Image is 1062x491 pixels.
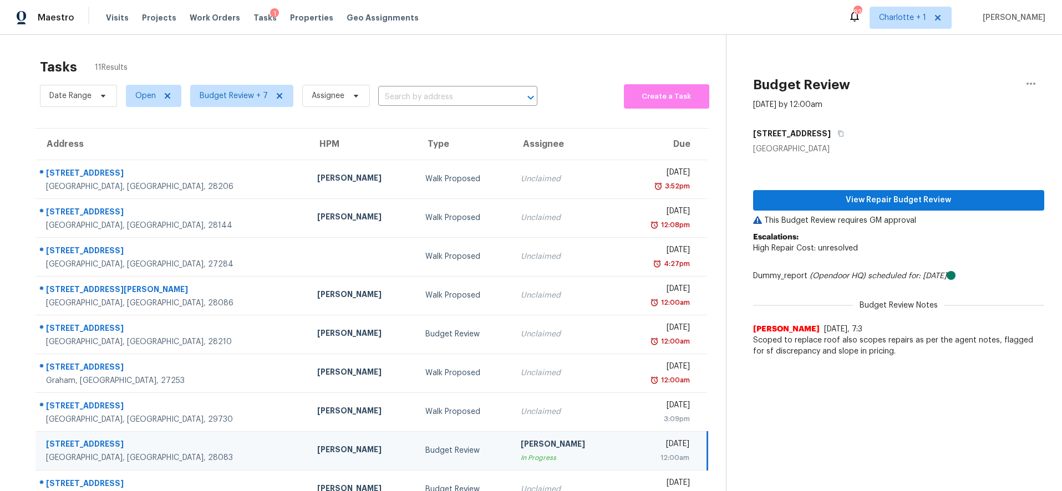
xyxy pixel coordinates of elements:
div: In Progress [521,452,611,463]
div: Unclaimed [521,367,611,379]
div: 12:08pm [659,219,690,231]
div: [DATE] [629,400,690,413]
div: [DATE] by 12:00am [753,99,822,110]
div: Walk Proposed [425,212,504,223]
span: Assignee [312,90,344,101]
div: 12:00am [659,297,690,308]
span: Tasks [253,14,277,22]
div: [GEOGRAPHIC_DATA], [GEOGRAPHIC_DATA], 28206 [46,181,299,192]
span: [PERSON_NAME] [753,324,820,335]
span: [PERSON_NAME] [978,12,1045,23]
div: Unclaimed [521,290,611,301]
div: 12:00am [659,375,690,386]
span: Create a Task [629,90,703,103]
span: Visits [106,12,129,23]
th: HPM [308,129,416,160]
div: 3:09pm [629,413,690,424]
div: [STREET_ADDRESS] [46,438,299,452]
span: Budget Review + 7 [200,90,268,101]
div: Unclaimed [521,329,611,340]
div: Walk Proposed [425,290,504,301]
div: [STREET_ADDRESS][PERSON_NAME] [46,284,299,298]
div: 82 [853,7,861,18]
div: Dummy_report [753,270,1045,282]
div: [PERSON_NAME] [521,438,611,452]
img: Overdue Alarm Icon [650,219,659,231]
div: Graham, [GEOGRAPHIC_DATA], 27253 [46,375,299,386]
span: High Repair Cost: unresolved [753,244,858,252]
span: Open [135,90,156,101]
div: [PERSON_NAME] [317,172,408,186]
th: Address [35,129,308,160]
div: [PERSON_NAME] [317,444,408,458]
div: [GEOGRAPHIC_DATA], [GEOGRAPHIC_DATA], 28086 [46,298,299,309]
div: Unclaimed [521,212,611,223]
div: [PERSON_NAME] [317,211,408,225]
div: [DATE] [629,167,690,181]
span: Geo Assignments [347,12,419,23]
div: [STREET_ADDRESS] [46,323,299,336]
img: Overdue Alarm Icon [650,336,659,347]
div: [STREET_ADDRESS] [46,167,299,181]
div: 12:00am [659,336,690,347]
div: Unclaimed [521,406,611,417]
div: [GEOGRAPHIC_DATA], [GEOGRAPHIC_DATA], 28083 [46,452,299,463]
div: 12:00am [629,452,689,463]
i: (Opendoor HQ) [810,272,866,280]
div: [PERSON_NAME] [317,328,408,341]
img: Overdue Alarm Icon [650,297,659,308]
div: [DATE] [629,361,690,375]
b: Escalations: [753,233,799,241]
span: Maestro [38,12,74,23]
h2: Budget Review [753,79,850,90]
div: [PERSON_NAME] [317,289,408,303]
div: 3:52pm [663,181,690,192]
div: [DATE] [629,477,690,491]
h2: Tasks [40,62,77,73]
h5: [STREET_ADDRESS] [753,128,831,139]
div: [GEOGRAPHIC_DATA], [GEOGRAPHIC_DATA], 28144 [46,220,299,231]
span: View Repair Budget Review [762,193,1036,207]
img: Overdue Alarm Icon [653,258,662,269]
div: Walk Proposed [425,251,504,262]
div: Walk Proposed [425,406,504,417]
span: 11 Results [95,62,128,73]
span: Work Orders [190,12,240,23]
span: Charlotte + 1 [879,12,926,23]
input: Search by address [378,89,506,106]
div: [DATE] [629,283,690,297]
button: Create a Task [624,84,709,109]
th: Type [416,129,512,160]
span: Date Range [49,90,92,101]
div: [GEOGRAPHIC_DATA], [GEOGRAPHIC_DATA], 27284 [46,259,299,270]
div: [PERSON_NAME] [317,366,408,380]
button: Open [523,90,538,105]
button: Copy Address [831,124,846,144]
span: Properties [290,12,333,23]
th: Assignee [512,129,620,160]
div: Unclaimed [521,251,611,262]
img: Overdue Alarm Icon [650,375,659,386]
th: Due [620,129,707,160]
span: Budget Review Notes [853,300,944,311]
div: [GEOGRAPHIC_DATA], [GEOGRAPHIC_DATA], 28210 [46,336,299,347]
div: Walk Proposed [425,367,504,379]
div: Walk Proposed [425,173,504,185]
span: Projects [142,12,176,23]
p: This Budget Review requires GM approval [753,215,1045,226]
div: Budget Review [425,329,504,340]
div: [DATE] [629,244,690,258]
div: [GEOGRAPHIC_DATA] [753,144,1045,155]
div: [DATE] [629,322,690,336]
div: 4:27pm [662,258,690,269]
div: 1 [270,8,279,19]
span: Scoped to replace roof also scopes repairs as per the agent notes, flagged for sf discrepancy and... [753,335,1045,357]
div: Unclaimed [521,173,611,185]
div: [GEOGRAPHIC_DATA], [GEOGRAPHIC_DATA], 29730 [46,414,299,425]
button: View Repair Budget Review [753,190,1045,211]
img: Overdue Alarm Icon [654,181,663,192]
span: [DATE], 7:3 [824,325,862,333]
div: [STREET_ADDRESS] [46,206,299,220]
div: [DATE] [629,438,689,452]
div: [DATE] [629,206,690,219]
